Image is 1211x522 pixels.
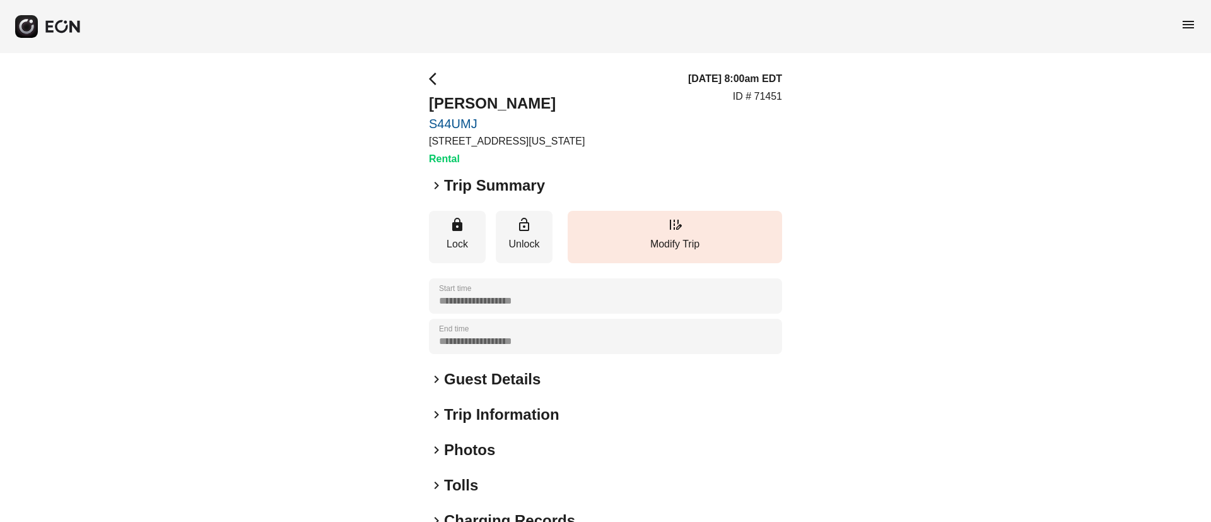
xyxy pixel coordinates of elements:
[568,211,782,263] button: Modify Trip
[429,407,444,422] span: keyboard_arrow_right
[435,237,479,252] p: Lock
[429,116,585,131] a: S44UMJ
[496,211,553,263] button: Unlock
[429,134,585,149] p: [STREET_ADDRESS][US_STATE]
[444,175,545,196] h2: Trip Summary
[444,440,495,460] h2: Photos
[733,89,782,104] p: ID # 71451
[429,71,444,86] span: arrow_back_ios
[444,369,541,389] h2: Guest Details
[688,71,782,86] h3: [DATE] 8:00am EDT
[429,93,585,114] h2: [PERSON_NAME]
[1181,17,1196,32] span: menu
[429,372,444,387] span: keyboard_arrow_right
[429,151,585,167] h3: Rental
[429,211,486,263] button: Lock
[429,478,444,493] span: keyboard_arrow_right
[502,237,546,252] p: Unlock
[450,217,465,232] span: lock
[429,178,444,193] span: keyboard_arrow_right
[517,217,532,232] span: lock_open
[574,237,776,252] p: Modify Trip
[444,405,559,425] h2: Trip Information
[667,217,682,232] span: edit_road
[429,442,444,458] span: keyboard_arrow_right
[444,475,478,495] h2: Tolls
